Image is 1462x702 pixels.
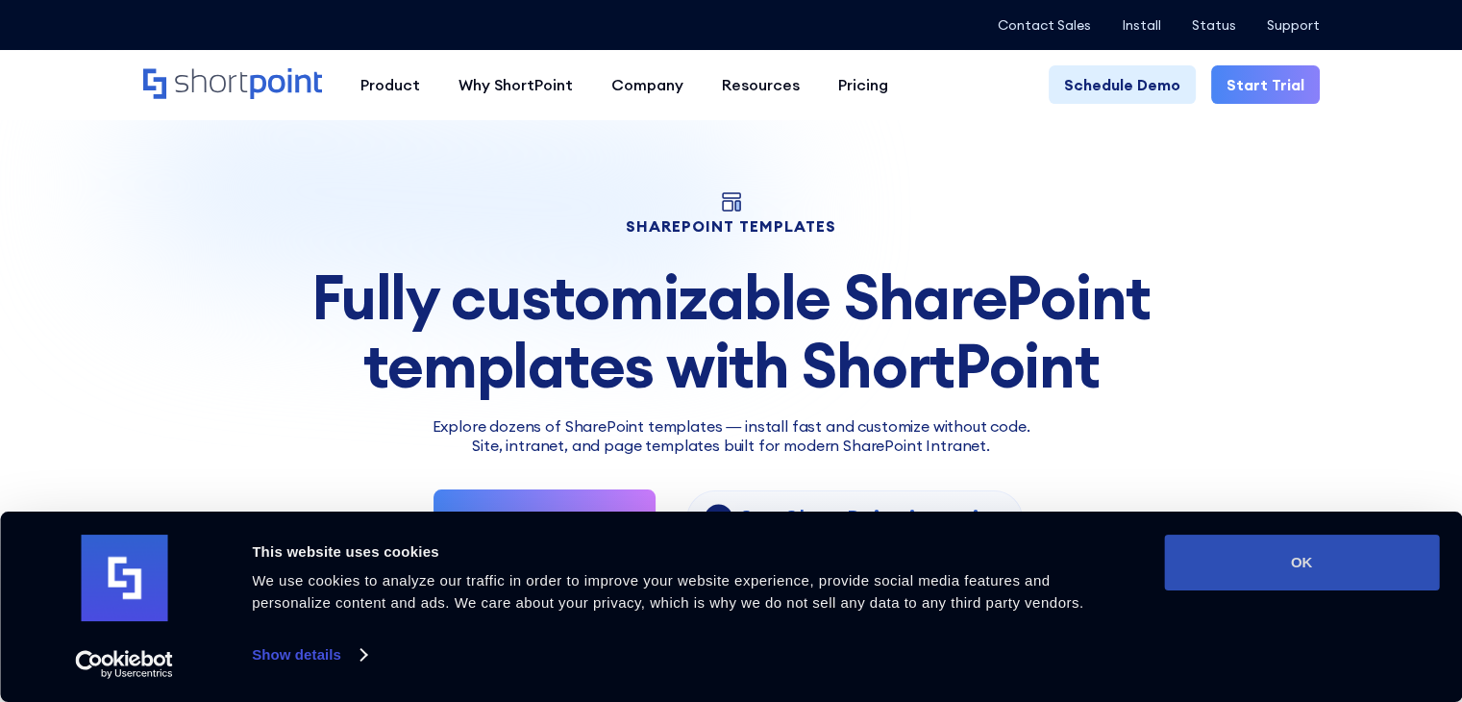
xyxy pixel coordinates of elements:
[611,73,683,96] div: Company
[458,73,573,96] div: Why ShortPoint
[722,73,800,96] div: Resources
[40,650,209,679] a: Usercentrics Cookiebot - opens in a new window
[1164,535,1439,590] button: OK
[740,504,1006,534] p: See ShortPoint in action
[143,263,1320,399] div: Fully customizable SharePoint templates with ShortPoint
[703,65,819,104] a: Resources
[819,65,907,104] a: Pricing
[143,414,1320,438] p: Explore dozens of SharePoint templates — install fast and customize without code.
[252,572,1083,611] span: We use cookies to analyze our traffic in order to improve your website experience, provide social...
[439,65,592,104] a: Why ShortPoint
[143,219,1320,233] h1: SHAREPOINT TEMPLATES
[1122,17,1161,33] a: Install
[252,540,1121,564] div: This website uses cookies
[1267,17,1320,33] a: Support
[998,17,1091,33] a: Contact Sales
[143,438,1320,455] h2: Site, intranet, and page templates built for modern SharePoint Intranet.
[592,65,703,104] a: Company
[360,73,420,96] div: Product
[686,490,1023,548] a: open lightbox
[81,535,167,621] img: logo
[252,640,365,669] a: Show details
[1049,65,1196,104] a: Schedule Demo
[143,68,322,101] a: Home
[434,489,656,549] a: Start a Free Trial
[838,73,888,96] div: Pricing
[341,65,439,104] a: Product
[1211,65,1320,104] a: Start Trial
[1192,17,1236,33] a: Status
